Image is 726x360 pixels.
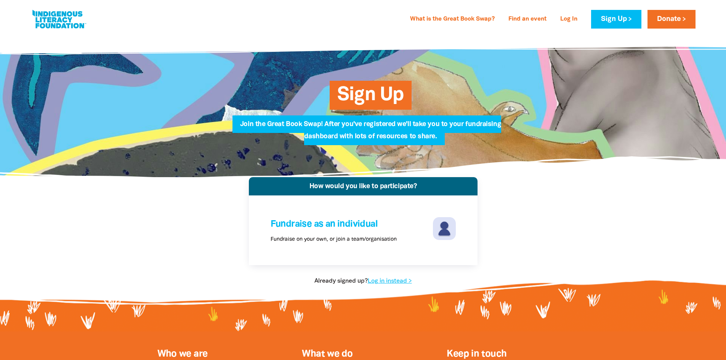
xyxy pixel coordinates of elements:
[591,10,641,29] a: Sign Up
[337,86,404,110] span: Sign Up
[405,13,499,26] a: What is the Great Book Swap?
[647,10,696,29] a: Donate
[433,217,456,240] img: individuals-svg-4fa13e.svg
[157,350,208,358] a: Who we are
[271,217,431,232] h4: Fundraise as an individual
[249,277,478,286] p: Already signed up?
[253,183,474,190] h4: How would you like to participate?
[240,121,501,145] span: Join the Great Book Swap! After you've registered we'll take you to your fundraising dashboard wi...
[504,13,551,26] a: Find an event
[302,350,353,358] a: What we do
[447,350,506,358] span: Keep in touch
[368,278,412,284] a: Log in instead >
[271,235,397,243] p: Fundraise on your own, or join a team/organisation
[556,13,582,26] a: Log In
